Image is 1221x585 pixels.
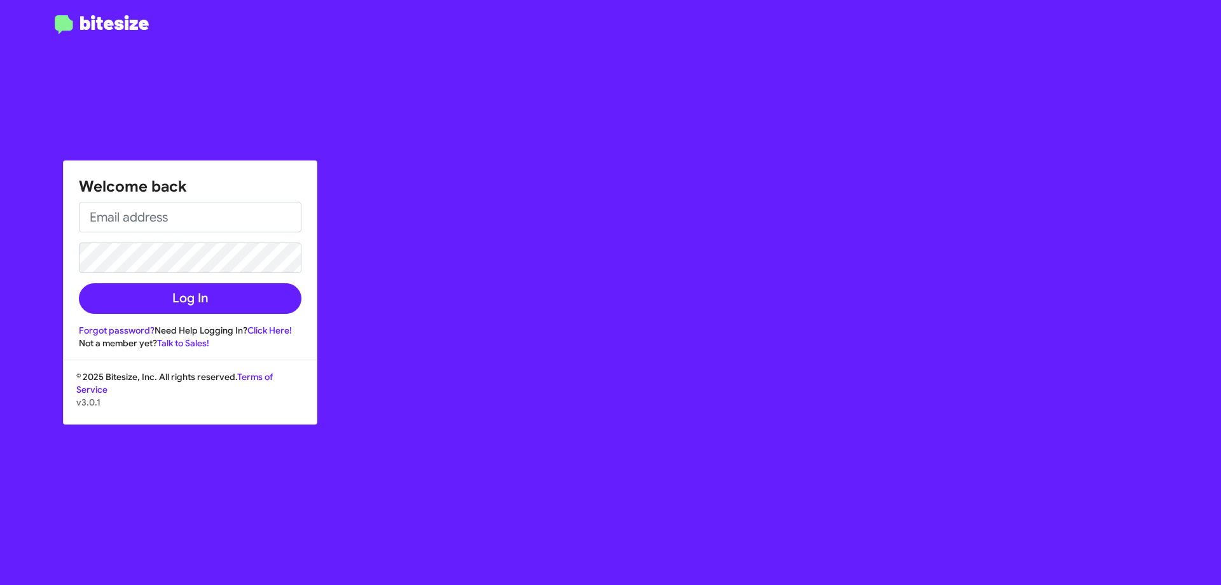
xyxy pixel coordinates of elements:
a: Talk to Sales! [157,337,209,349]
div: Not a member yet? [79,337,301,349]
div: Need Help Logging In? [79,324,301,337]
p: v3.0.1 [76,396,304,409]
div: © 2025 Bitesize, Inc. All rights reserved. [64,370,317,424]
input: Email address [79,202,301,232]
a: Click Here! [247,325,292,336]
button: Log In [79,283,301,314]
h1: Welcome back [79,176,301,197]
a: Forgot password? [79,325,155,336]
